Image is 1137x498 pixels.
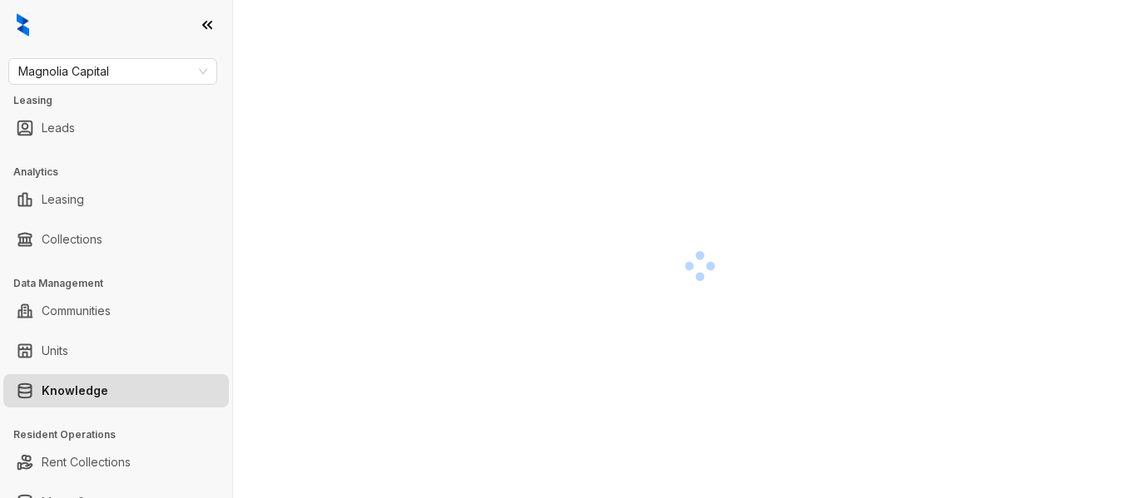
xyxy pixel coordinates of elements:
a: Knowledge [42,374,108,407]
a: Leads [42,111,75,145]
a: Leasing [42,183,84,216]
h3: Analytics [13,165,232,180]
li: Knowledge [3,374,229,407]
h3: Resident Operations [13,427,232,442]
h3: Data Management [13,276,232,291]
li: Leasing [3,183,229,216]
a: Units [42,334,68,367]
a: Collections [42,223,102,256]
h3: Leasing [13,93,232,108]
li: Collections [3,223,229,256]
li: Units [3,334,229,367]
img: logo [17,13,29,37]
a: Rent Collections [42,446,131,479]
li: Leads [3,111,229,145]
a: Communities [42,294,111,328]
span: Magnolia Capital [18,59,207,84]
li: Communities [3,294,229,328]
li: Rent Collections [3,446,229,479]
